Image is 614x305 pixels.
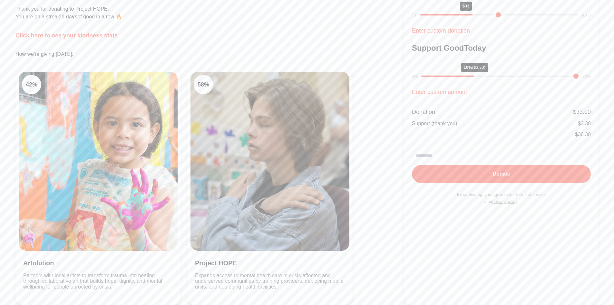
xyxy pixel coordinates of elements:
[22,75,41,94] div: 42 %
[578,120,591,127] div: $
[195,259,345,268] h3: Project HOPE
[19,72,178,251] img: Clean Air Task Force
[195,273,345,290] p: Expands access to mental health care in crisis-affected and underserved communities by training p...
[412,191,591,205] p: By continuing, you agree to our terms of service and
[412,89,467,95] a: Enter custom amount
[23,259,173,268] h3: Artolution
[15,32,118,39] a: Click here to see your kindness stats
[573,107,591,117] div: $
[412,107,435,117] div: Donation
[581,12,591,18] div: $100
[578,132,591,137] span: 36.30
[23,273,173,290] p: Partners with local artists to transform trauma into healing through collaborative art that build...
[460,2,472,11] div: $33
[581,121,591,126] span: 3.30
[472,65,485,70] span: ($3.30)
[62,14,78,19] span: 1 days
[412,43,591,53] h3: Support GoodToday
[190,72,349,251] img: Clean Cooking Alliance
[576,109,591,115] span: 33.00
[412,12,416,18] div: $1
[575,131,591,138] div: $
[461,63,488,72] div: 10%
[412,73,418,80] div: 0%
[412,120,457,127] div: Support (thank you)
[15,50,404,58] p: How we're giving [DATE]:
[194,75,213,94] div: 58 %
[15,5,404,21] p: Thank you for donating to Project HOPE. You are on a streak! of good in a row 🔥
[412,27,470,34] a: Enter custom donation
[492,199,517,204] a: privacy policy
[412,165,591,183] button: Donate
[582,73,591,80] div: 30%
